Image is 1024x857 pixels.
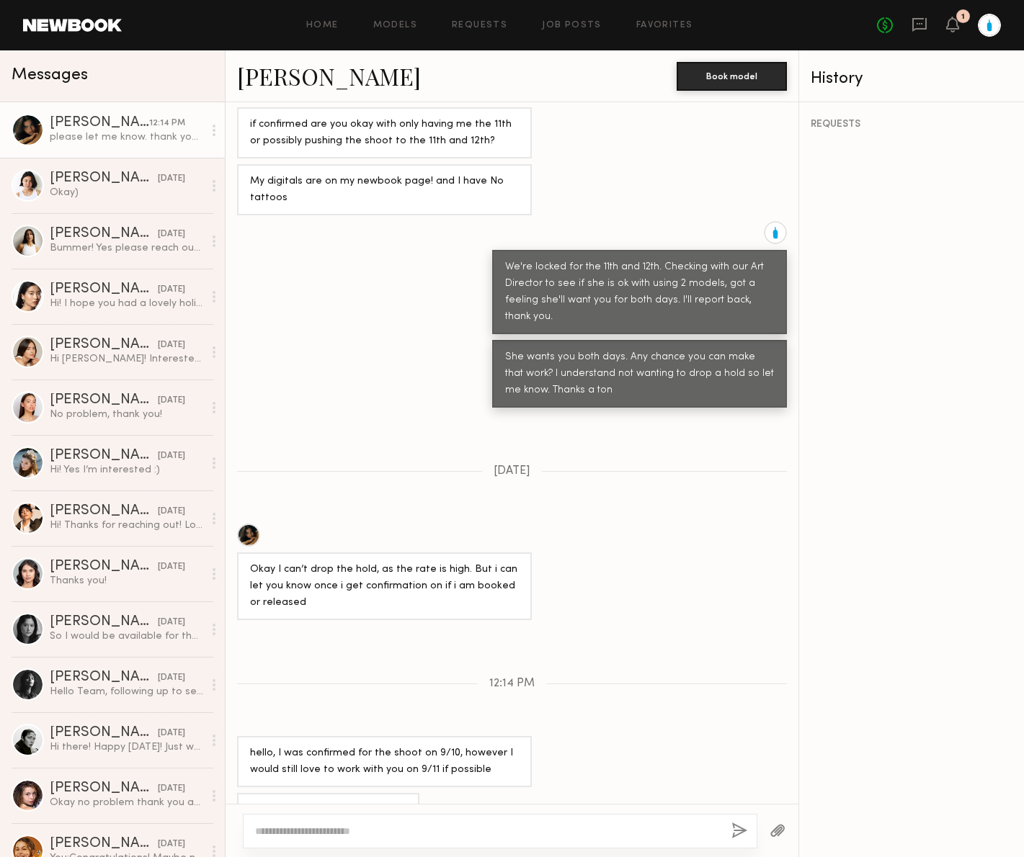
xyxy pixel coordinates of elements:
[542,21,602,30] a: Job Posts
[489,678,535,690] span: 12:14 PM
[158,338,185,352] div: [DATE]
[452,21,507,30] a: Requests
[50,171,158,186] div: [PERSON_NAME]
[50,574,203,588] div: Thanks you!
[250,117,519,150] div: if confirmed are you okay with only having me the 11th or possibly pushing the shoot to the 11th ...
[158,283,185,297] div: [DATE]
[50,297,203,310] div: Hi! I hope you had a lovely holiday weekend. Thank you for letting me know there will be 2 shooti...
[50,670,158,685] div: [PERSON_NAME]
[158,671,185,685] div: [DATE]
[811,120,1012,130] div: REQUESTS
[158,394,185,408] div: [DATE]
[158,616,185,629] div: [DATE]
[50,449,158,463] div: [PERSON_NAME]
[505,349,774,399] div: She wants you both days. Any chance you can make that work? I understand not wanting to drop a ho...
[50,282,158,297] div: [PERSON_NAME]
[158,505,185,519] div: [DATE]
[306,21,339,30] a: Home
[50,227,158,241] div: [PERSON_NAME]
[158,172,185,186] div: [DATE]
[50,504,158,519] div: [PERSON_NAME]
[50,408,203,421] div: No problem, thank you!
[250,802,406,819] div: please let me know. thank you :)
[158,228,185,241] div: [DATE]
[158,727,185,740] div: [DATE]
[494,465,530,477] span: [DATE]
[50,837,158,851] div: [PERSON_NAME]
[50,519,203,532] div: Hi! Thanks for reaching out! Love Blue Bottle! I’m available those days, please send over details...
[50,116,149,130] div: [PERSON_NAME]
[50,629,203,643] div: So I would be available for the 21st!
[373,21,417,30] a: Models
[811,71,1012,87] div: History
[158,449,185,463] div: [DATE]
[50,393,158,408] div: [PERSON_NAME]
[158,782,185,796] div: [DATE]
[250,562,519,611] div: Okay I can’t drop the hold, as the rate is high. But i can let you know once i get confirmation o...
[961,13,965,21] div: 1
[50,463,203,477] div: Hi! Yes I’m interested :)
[158,838,185,851] div: [DATE]
[50,130,203,144] div: please let me know. thank you :)
[50,338,158,352] div: [PERSON_NAME]
[250,745,519,779] div: hello, I was confirmed for the shoot on 9/10, however I would still love to work with you on 9/11...
[250,174,519,207] div: My digitals are on my newbook page! and I have No tattoos
[237,60,421,91] a: [PERSON_NAME]
[50,796,203,809] div: Okay no problem thank you and yes next time!
[50,241,203,255] div: Bummer! Yes please reach out again if a project aligns with our schedules.
[677,62,787,91] button: Book model
[50,726,158,740] div: [PERSON_NAME]
[636,21,693,30] a: Favorites
[158,560,185,574] div: [DATE]
[505,259,774,326] div: We're locked for the 11th and 12th. Checking with our Art Director to see if she is ok with using...
[50,352,203,366] div: Hi [PERSON_NAME]! Interested and available! Let me know if $70/hrly works!
[149,117,185,130] div: 12:14 PM
[12,67,88,84] span: Messages
[677,69,787,81] a: Book model
[50,685,203,699] div: Hello Team, following up to see if you still needed me to hold the date.
[50,781,158,796] div: [PERSON_NAME]
[50,560,158,574] div: [PERSON_NAME]
[50,615,158,629] div: [PERSON_NAME]
[50,186,203,199] div: Okay)
[50,740,203,754] div: Hi there! Happy [DATE]! Just wanted to follow up on this and see if there’s was any moment. More ...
